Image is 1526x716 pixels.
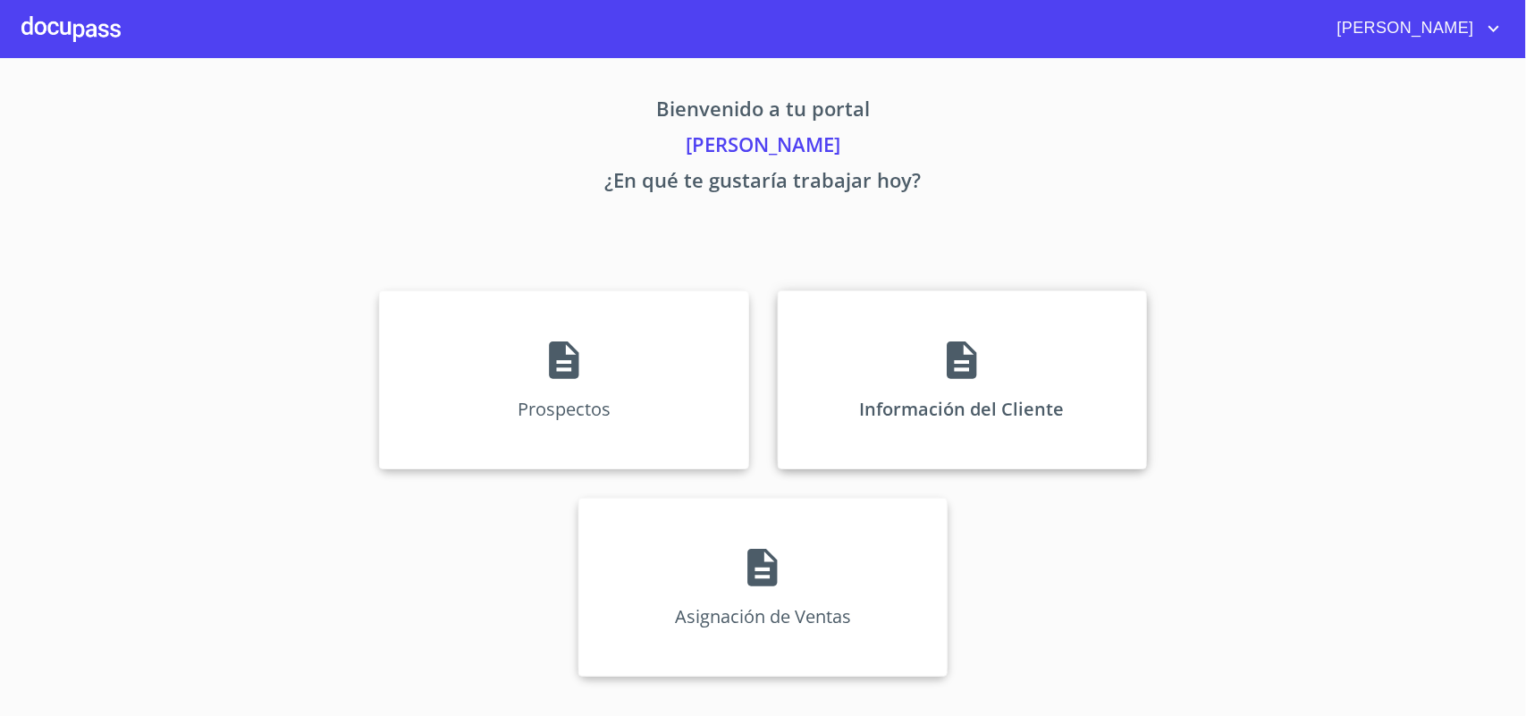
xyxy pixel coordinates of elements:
[1324,14,1505,43] button: account of current user
[518,397,611,421] p: Prospectos
[860,397,1065,421] p: Información del Cliente
[1324,14,1483,43] span: [PERSON_NAME]
[213,130,1314,165] p: [PERSON_NAME]
[675,604,851,628] p: Asignación de Ventas
[213,165,1314,201] p: ¿En qué te gustaría trabajar hoy?
[213,94,1314,130] p: Bienvenido a tu portal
